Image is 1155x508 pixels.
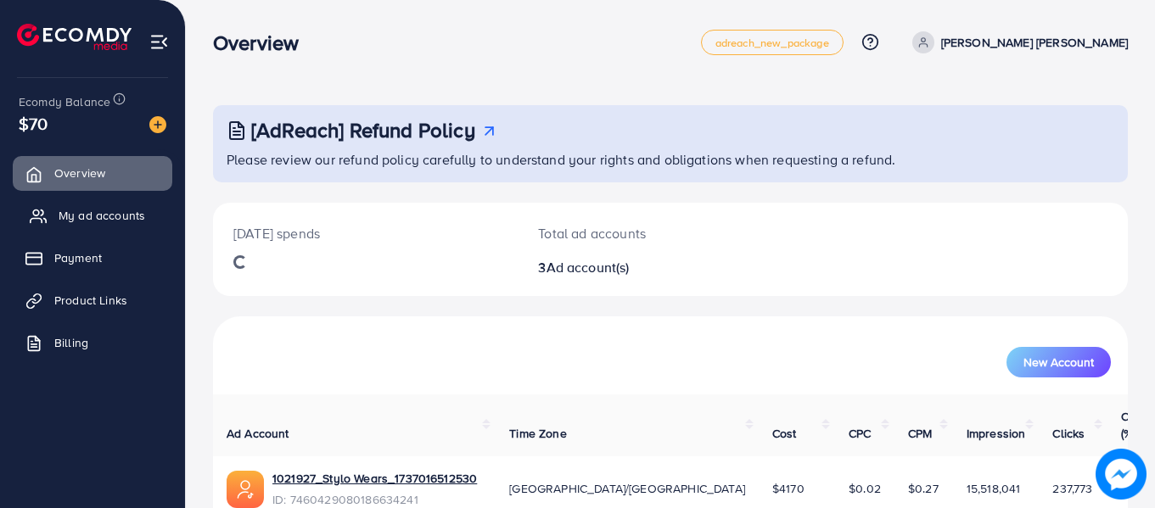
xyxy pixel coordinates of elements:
[213,31,312,55] h3: Overview
[272,491,477,508] span: ID: 7460429080186634241
[849,480,881,497] span: $0.02
[19,111,48,136] span: $70
[908,425,932,442] span: CPM
[967,480,1021,497] span: 15,518,041
[149,116,166,133] img: image
[538,223,726,243] p: Total ad accounts
[1052,425,1085,442] span: Clicks
[13,156,172,190] a: Overview
[772,480,805,497] span: $4170
[1121,408,1143,442] span: CTR (%)
[547,258,630,276] span: Ad account(s)
[13,283,172,317] a: Product Links
[13,241,172,275] a: Payment
[538,260,726,276] h2: 3
[715,37,829,48] span: adreach_new_package
[54,249,102,266] span: Payment
[905,31,1128,53] a: [PERSON_NAME] [PERSON_NAME]
[941,32,1128,53] p: [PERSON_NAME] [PERSON_NAME]
[849,425,871,442] span: CPC
[227,425,289,442] span: Ad Account
[149,32,169,52] img: menu
[1023,356,1094,368] span: New Account
[227,471,264,508] img: ic-ads-acc.e4c84228.svg
[772,425,797,442] span: Cost
[1006,347,1111,377] button: New Account
[59,207,145,224] span: My ad accounts
[272,470,477,487] a: 1021927_Stylo Wears_1737016512530
[967,425,1026,442] span: Impression
[509,425,566,442] span: Time Zone
[17,24,132,50] img: logo
[1096,449,1147,500] img: image
[54,292,127,309] span: Product Links
[54,334,88,351] span: Billing
[1052,480,1092,497] span: 237,773
[233,223,497,243] p: [DATE] spends
[251,118,475,142] h3: [AdReach] Refund Policy
[701,30,844,55] a: adreach_new_package
[908,480,939,497] span: $0.27
[227,149,1118,170] p: Please review our refund policy carefully to understand your rights and obligations when requesti...
[19,93,110,110] span: Ecomdy Balance
[13,326,172,360] a: Billing
[509,480,745,497] span: [GEOGRAPHIC_DATA]/[GEOGRAPHIC_DATA]
[13,198,172,232] a: My ad accounts
[54,165,105,181] span: Overview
